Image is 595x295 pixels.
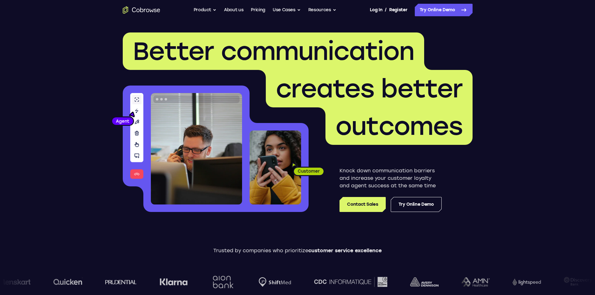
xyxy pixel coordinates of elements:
img: A customer holding their phone [250,130,301,204]
a: Try Online Demo [391,197,442,212]
img: CDC Informatique [300,277,373,287]
img: Aion Bank [196,269,221,295]
p: Knock down communication barriers and increase your customer loyalty and agent success at the sam... [340,167,442,189]
a: Log In [370,4,382,16]
a: Pricing [251,4,265,16]
a: Contact Sales [340,197,385,212]
span: customer service excellence [308,248,382,253]
span: outcomes [335,111,463,141]
button: Use Cases [273,4,301,16]
span: creates better [276,74,463,104]
img: avery-dennison [395,277,424,287]
img: A customer support agent talking on the phone [151,93,242,204]
img: prudential [91,279,122,284]
a: Register [389,4,407,16]
img: Lightspeed [498,278,526,285]
a: Go to the home page [123,6,160,14]
img: Shiftmed [244,277,277,287]
img: AMN Healthcare [447,277,475,287]
button: Product [194,4,217,16]
span: / [385,6,387,14]
a: Try Online Demo [415,4,473,16]
span: Better communication [133,36,414,66]
img: Klarna [145,278,173,286]
a: About us [224,4,243,16]
button: Resources [308,4,336,16]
